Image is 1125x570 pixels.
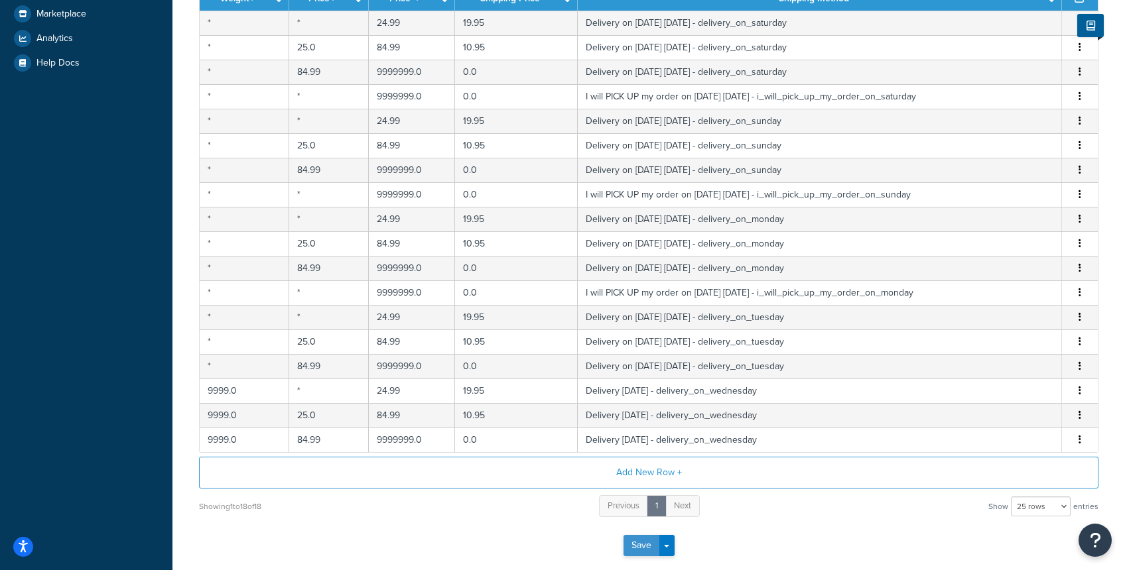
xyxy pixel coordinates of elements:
td: 25.0 [289,403,369,427]
td: 24.99 [369,378,455,403]
td: 9999999.0 [369,60,455,84]
a: Next [665,495,700,517]
td: 24.99 [369,109,455,133]
td: Delivery [DATE] - delivery_on_wednesday [578,427,1062,452]
td: 9999.0 [200,378,289,403]
td: Delivery on [DATE] [DATE] - delivery_on_monday [578,256,1062,280]
td: 9999999.0 [369,354,455,378]
td: 19.95 [455,305,578,329]
button: Add New Row + [199,457,1098,488]
td: 0.0 [455,182,578,207]
td: 0.0 [455,256,578,280]
td: 0.0 [455,60,578,84]
td: 9999.0 [200,427,289,452]
td: 10.95 [455,403,578,427]
td: 9999.0 [200,403,289,427]
td: Delivery on [DATE] [DATE] - delivery_on_saturday [578,60,1062,84]
td: 84.99 [369,403,455,427]
button: Save [624,535,659,556]
span: Show [988,497,1008,516]
td: Delivery [DATE] - delivery_on_wednesday [578,378,1062,403]
td: 25.0 [289,329,369,354]
td: Delivery on [DATE] [DATE] - delivery_on_sunday [578,109,1062,133]
td: Delivery on [DATE] [DATE] - delivery_on_saturday [578,11,1062,35]
a: Help Docs [10,51,163,75]
span: Marketplace [36,9,86,20]
td: 19.95 [455,11,578,35]
td: 9999999.0 [369,427,455,452]
td: 84.99 [289,60,369,84]
span: Help Docs [36,58,80,69]
td: 10.95 [455,133,578,158]
td: Delivery on [DATE] [DATE] - delivery_on_monday [578,207,1062,231]
td: Delivery [DATE] - delivery_on_wednesday [578,403,1062,427]
td: 0.0 [455,354,578,378]
td: 84.99 [289,256,369,280]
td: 84.99 [369,133,455,158]
a: Analytics [10,27,163,50]
td: Delivery on [DATE] [DATE] - delivery_on_saturday [578,35,1062,60]
button: Open Resource Center [1079,524,1112,557]
td: 0.0 [455,84,578,109]
a: Marketplace [10,2,163,26]
div: Showing 1 to 18 of 18 [199,497,261,516]
span: Analytics [36,33,73,44]
td: I will PICK UP my order on [DATE] [DATE] - i_will_pick_up_my_order_on_sunday [578,182,1062,207]
button: Show Help Docs [1077,14,1104,37]
td: 24.99 [369,11,455,35]
td: 25.0 [289,231,369,256]
td: 84.99 [369,231,455,256]
td: Delivery on [DATE] [DATE] - delivery_on_tuesday [578,329,1062,354]
td: I will PICK UP my order on [DATE] [DATE] - i_will_pick_up_my_order_on_saturday [578,84,1062,109]
td: 24.99 [369,207,455,231]
td: 9999999.0 [369,182,455,207]
td: 10.95 [455,231,578,256]
span: entries [1073,497,1098,516]
td: 9999999.0 [369,256,455,280]
td: Delivery on [DATE] [DATE] - delivery_on_monday [578,231,1062,256]
a: Previous [599,495,648,517]
td: 19.95 [455,378,578,403]
td: Delivery on [DATE] [DATE] - delivery_on_sunday [578,158,1062,182]
td: Delivery on [DATE] [DATE] - delivery_on_tuesday [578,305,1062,329]
td: 84.99 [289,427,369,452]
td: Delivery on [DATE] [DATE] - delivery_on_tuesday [578,354,1062,378]
td: Delivery on [DATE] [DATE] - delivery_on_sunday [578,133,1062,158]
td: 84.99 [369,329,455,354]
td: 19.95 [455,109,578,133]
span: Previous [608,499,639,512]
td: 0.0 [455,427,578,452]
td: 25.0 [289,133,369,158]
span: Next [674,499,691,512]
td: 25.0 [289,35,369,60]
td: 10.95 [455,329,578,354]
td: 84.99 [289,158,369,182]
td: 9999999.0 [369,84,455,109]
td: 9999999.0 [369,158,455,182]
td: 84.99 [369,35,455,60]
td: 9999999.0 [369,280,455,305]
td: I will PICK UP my order on [DATE] [DATE] - i_will_pick_up_my_order_on_monday [578,280,1062,305]
td: 24.99 [369,305,455,329]
td: 0.0 [455,280,578,305]
td: 19.95 [455,207,578,231]
td: 0.0 [455,158,578,182]
a: 1 [647,495,667,517]
td: 10.95 [455,35,578,60]
td: 84.99 [289,354,369,378]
